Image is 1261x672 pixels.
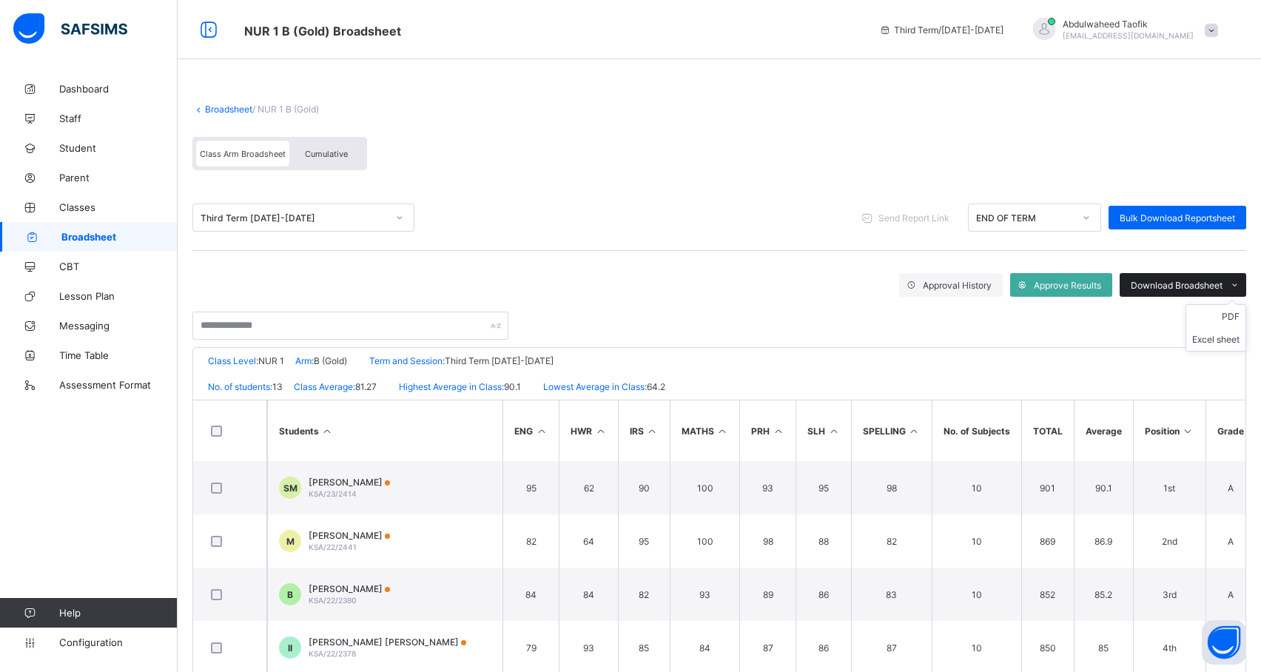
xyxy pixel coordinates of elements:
div: Third Term [DATE]-[DATE] [201,212,387,224]
span: A [1217,483,1244,494]
td: 89 [739,568,796,621]
td: 95 [796,461,851,514]
th: Students [267,400,489,461]
td: 95 [618,514,670,568]
span: Class Arm Broadsheet [244,24,401,38]
td: 82 [851,514,932,568]
th: Position [1133,400,1205,461]
button: Open asap [1202,620,1246,665]
th: Grade [1205,400,1255,461]
span: KSA/22/2380 [309,596,356,605]
div: END OF TERM [976,212,1074,224]
span: Approve Results [1034,280,1101,291]
span: Staff [59,112,178,124]
span: 3rd [1145,589,1194,600]
span: Help [59,607,177,619]
td: 100 [670,514,740,568]
span: Lesson Plan [59,290,178,302]
span: 869 [1033,536,1063,547]
th: TOTAL [1021,400,1074,461]
span: / NUR 1 B (Gold) [252,104,319,115]
span: [PERSON_NAME] [309,530,390,541]
span: Approval History [923,280,992,291]
span: [PERSON_NAME] [PERSON_NAME] [309,636,466,648]
i: Sort Ascending [321,426,334,437]
span: 10 [944,642,1010,653]
span: A [1217,589,1244,600]
span: Cumulative [305,149,348,159]
td: 86 [796,568,851,621]
td: 95 [502,461,559,514]
li: dropdown-list-item-text-1 [1186,328,1245,351]
span: Parent [59,172,178,184]
td: 82 [502,514,559,568]
span: Class Average: [294,381,355,392]
span: Term and Session: [369,355,445,366]
span: 90.1 [1086,483,1122,494]
span: 85.2 [1086,589,1122,600]
span: Broadsheet [61,231,178,243]
span: II [288,642,292,653]
span: 64.2 [647,381,665,392]
th: ENG [502,400,559,461]
span: No. of students: [208,381,272,392]
span: [PERSON_NAME] [309,477,390,488]
td: 98 [739,514,796,568]
span: Bulk Download Reportsheet [1120,212,1235,224]
i: Sort in Ascending Order [646,426,659,437]
i: Sort in Ascending Order [772,426,784,437]
th: No. of Subjects [932,400,1021,461]
span: M [286,536,295,547]
span: Messaging [59,320,178,332]
span: 2nd [1145,536,1194,547]
div: AbdulwaheedTaofik [1018,18,1225,42]
span: Assessment Format [59,379,178,391]
th: Average [1074,400,1133,461]
i: Sort in Ascending Order [908,426,921,437]
span: 10 [944,536,1010,547]
span: 10 [944,589,1010,600]
span: Configuration [59,636,177,648]
span: 86.9 [1086,536,1122,547]
a: Broadsheet [205,104,252,115]
span: KSA/23/2414 [309,489,357,498]
span: [EMAIL_ADDRESS][DOMAIN_NAME] [1063,31,1194,40]
i: Sort in Ascending Order [827,426,840,437]
span: SM [283,483,297,494]
td: 64 [559,514,618,568]
i: Sort in Ascending Order [716,426,729,437]
th: PRH [739,400,796,461]
span: CBT [59,261,178,272]
span: Class Level: [208,355,258,366]
th: HWR [559,400,618,461]
td: 62 [559,461,618,514]
span: session/term information [879,24,1003,36]
span: 85 [1086,642,1122,653]
td: 88 [796,514,851,568]
i: Sort in Descending Order [1182,426,1194,437]
span: 852 [1033,589,1063,600]
span: Highest Average in Class: [399,381,504,392]
span: Download Broadsheet [1131,280,1223,291]
img: safsims [13,13,127,44]
span: 13 [272,381,283,392]
td: 84 [559,568,618,621]
span: 901 [1033,483,1063,494]
span: NUR 1 [258,355,284,366]
span: KSA/22/2378 [309,649,356,658]
span: 10 [944,483,1010,494]
span: Send Report Link [878,212,949,224]
th: SLH [796,400,851,461]
td: 90 [618,461,670,514]
span: Time Table [59,349,178,361]
td: 83 [851,568,932,621]
span: 4th [1145,642,1194,653]
span: Abdulwaheed Taofik [1063,19,1194,30]
span: Third Term [DATE]-[DATE] [445,355,554,366]
i: Sort in Ascending Order [594,426,607,437]
th: IRS [618,400,670,461]
i: Sort in Ascending Order [535,426,548,437]
span: Class Arm Broadsheet [200,149,286,159]
span: [PERSON_NAME] [309,583,390,594]
td: 82 [618,568,670,621]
